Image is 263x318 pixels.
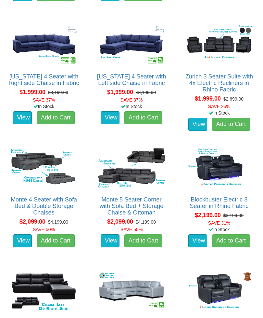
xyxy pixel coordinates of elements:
a: View [13,111,32,124]
img: Arizona 4 Seater with Right side Chaise in Fabric [8,23,79,67]
a: Monte 5 Seater Corner with Sofa Bed + Storage Chaise & Ottoman [100,196,164,216]
a: Add to Cart [124,234,162,247]
a: View [13,234,32,247]
del: $4,199.00 [136,219,156,225]
font: SAVE 37% [33,97,55,103]
img: Zurich 3 Seater Suite with 4x Electric Recliners in Rhino Fabric [184,23,255,67]
span: $2,099.00 [19,218,45,225]
del: $3,199.00 [48,90,68,95]
img: Belmont 6 Seat Corner with Chaise in Fabric [96,269,167,313]
a: Monte 4 Seater with Sofa Bed & Double Storage Chaises [11,196,77,216]
font: SAVE 25% [208,104,230,109]
span: $1,999.00 [19,89,45,95]
a: View [188,234,207,247]
del: $3,199.00 [223,213,244,218]
img: Monte 5 Seater Corner with Sofa Bed + Storage Chaise & Ottoman [96,146,167,190]
span: $2,099.00 [107,218,133,225]
del: $3,199.00 [136,90,156,95]
a: View [101,234,119,247]
a: Add to Cart [212,118,250,131]
del: $4,199.00 [48,219,68,225]
img: Blockbuster Electric 3 Seater in Rhino Fabric [184,146,255,190]
span: $1,999.00 [107,89,133,95]
font: SAVE 31% [208,220,230,226]
div: In Stock [179,226,259,233]
a: Add to Cart [37,111,75,124]
font: SAVE 50% [120,227,143,232]
img: Monte 4 Seater with Sofa Bed & Double Storage Chaises [8,146,79,190]
a: Blockbuster Electric 3 Seater in Rhino Fabric [190,196,248,209]
a: View [101,111,119,124]
img: Arizona 4 Seater with Left side Chaise in Fabric [96,23,167,67]
div: In Stock [179,110,259,116]
a: [US_STATE] 4 Seater with Right side Chaise in Fabric [8,73,79,86]
font: SAVE 50% [33,227,55,232]
del: $2,699.00 [223,96,244,102]
font: SAVE 37% [120,97,143,103]
a: Zurich 3 Seater Suite with 4x Electric Recliners in Rhino Fabric [185,73,253,93]
a: [US_STATE] 4 Seater with Left side Chaise in Fabric [97,73,166,86]
span: $1,999.00 [195,95,221,102]
span: $2,199.00 [195,212,221,218]
a: Add to Cart [212,234,250,247]
a: Add to Cart [37,234,75,247]
a: Add to Cart [124,111,162,124]
a: View [188,118,207,131]
img: Blockbuster Electric 2 Seater with Console in 100% Leather [184,269,255,313]
div: In Stock [91,103,172,110]
img: Denver Chaise Lounge with End Recliner in Fabric [8,269,79,313]
div: In Stock [4,103,84,110]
